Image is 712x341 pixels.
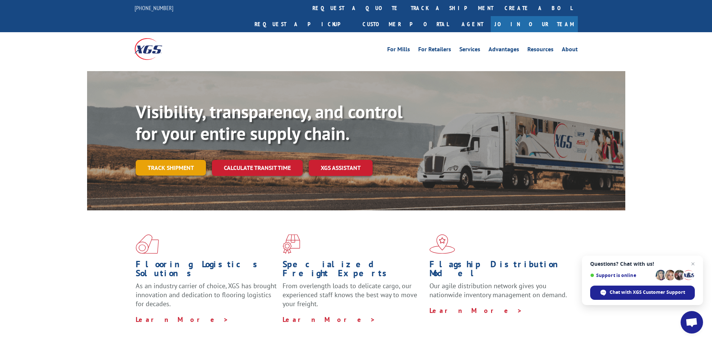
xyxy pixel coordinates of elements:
a: Calculate transit time [212,160,303,176]
a: [PHONE_NUMBER] [135,4,173,12]
span: Our agile distribution network gives you nationwide inventory management on demand. [429,281,567,299]
a: Advantages [488,46,519,55]
p: From overlength loads to delicate cargo, our experienced staff knows the best way to move your fr... [283,281,424,315]
a: Resources [527,46,554,55]
a: Agent [454,16,491,32]
img: xgs-icon-focused-on-flooring-red [283,234,300,254]
img: xgs-icon-flagship-distribution-model-red [429,234,455,254]
div: Chat with XGS Customer Support [590,286,695,300]
span: Questions? Chat with us! [590,261,695,267]
a: Learn More > [283,315,376,324]
a: Services [459,46,480,55]
span: Chat with XGS Customer Support [610,289,685,296]
span: Support is online [590,273,653,278]
div: Open chat [681,311,703,334]
a: XGS ASSISTANT [309,160,373,176]
a: Learn More > [429,306,523,315]
h1: Flagship Distribution Model [429,260,571,281]
a: Learn More > [136,315,229,324]
b: Visibility, transparency, and control for your entire supply chain. [136,100,403,145]
img: xgs-icon-total-supply-chain-intelligence-red [136,234,159,254]
span: Close chat [688,259,697,268]
a: Customer Portal [357,16,454,32]
span: As an industry carrier of choice, XGS has brought innovation and dedication to flooring logistics... [136,281,277,308]
a: Join Our Team [491,16,578,32]
h1: Flooring Logistics Solutions [136,260,277,281]
a: For Retailers [418,46,451,55]
a: Request a pickup [249,16,357,32]
h1: Specialized Freight Experts [283,260,424,281]
a: For Mills [387,46,410,55]
a: Track shipment [136,160,206,176]
a: About [562,46,578,55]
